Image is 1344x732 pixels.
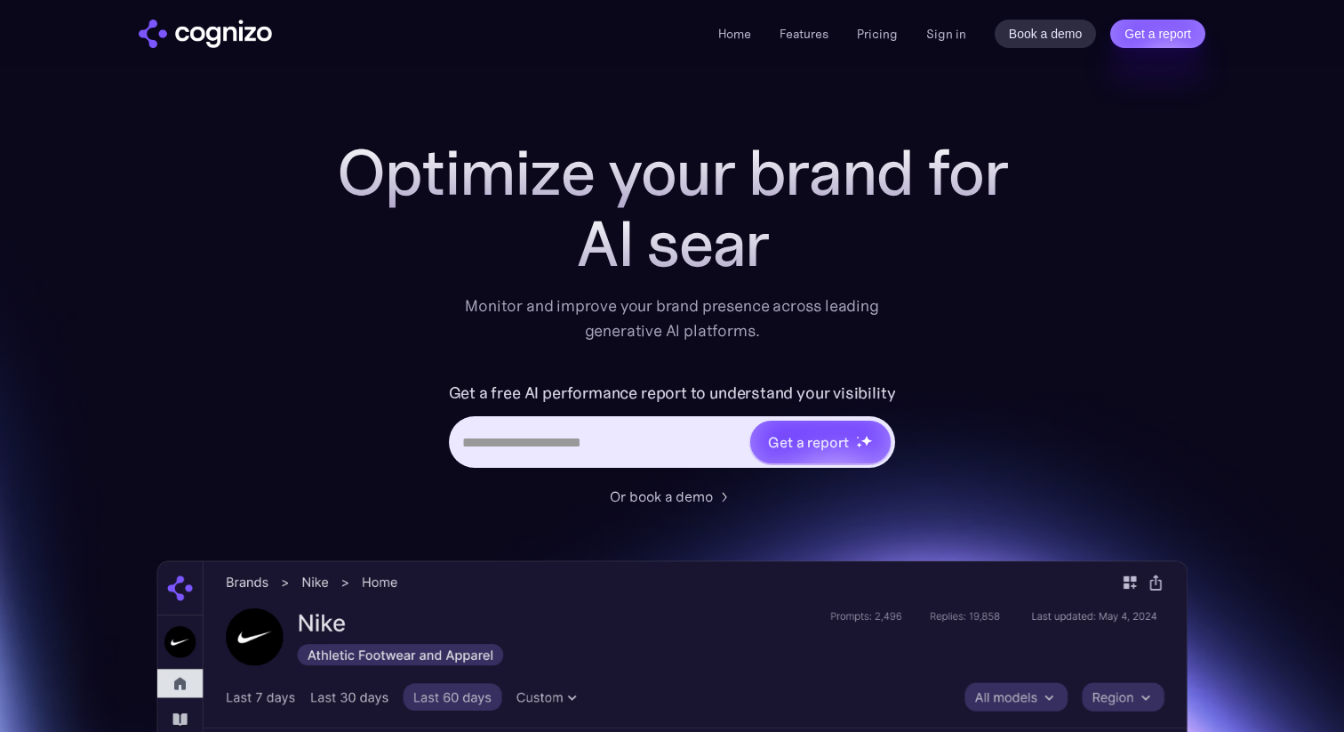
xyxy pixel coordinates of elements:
h1: Optimize your brand for [316,137,1028,208]
a: home [139,20,272,48]
img: star [856,436,859,438]
div: Or book a demo [610,486,713,507]
a: Get a reportstarstarstar [748,419,892,465]
div: AI sear [316,208,1028,279]
a: Or book a demo [610,486,734,507]
img: star [856,442,862,448]
a: Pricing [857,26,898,42]
a: Sign in [926,23,966,44]
div: Monitor and improve your brand presence across leading generative AI platforms. [453,294,891,343]
a: Get a report [1110,20,1205,48]
a: Features [780,26,828,42]
img: star [860,435,872,446]
img: cognizo logo [139,20,272,48]
a: Book a demo [995,20,1097,48]
form: Hero URL Input Form [449,379,896,477]
div: Get a report [768,431,848,453]
a: Home [718,26,751,42]
label: Get a free AI performance report to understand your visibility [449,379,896,407]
